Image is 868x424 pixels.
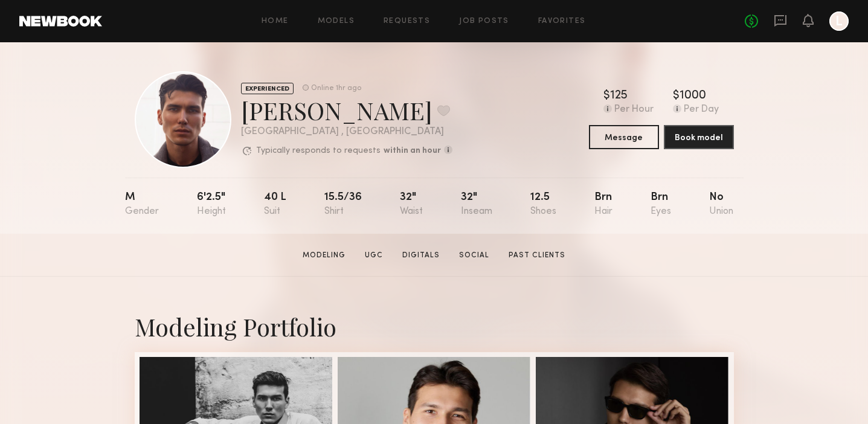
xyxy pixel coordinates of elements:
div: Online 1hr ago [311,85,361,92]
a: Home [262,18,289,25]
a: Models [318,18,355,25]
a: L [829,11,849,31]
div: $ [673,90,680,102]
a: Social [454,250,494,261]
div: 32" [461,192,492,217]
div: 12.5 [530,192,556,217]
div: EXPERIENCED [241,83,294,94]
div: 6'2.5" [197,192,226,217]
a: Digitals [397,250,445,261]
div: No [709,192,733,217]
a: Requests [384,18,430,25]
div: M [125,192,159,217]
div: Per Hour [614,104,654,115]
a: Modeling [298,250,350,261]
a: UGC [360,250,388,261]
div: 32" [400,192,423,217]
b: within an hour [384,147,441,155]
div: 40 l [264,192,286,217]
a: Job Posts [459,18,509,25]
a: Past Clients [504,250,570,261]
div: Per Day [684,104,719,115]
div: Modeling Portfolio [135,310,734,342]
div: $ [603,90,610,102]
div: Brn [651,192,671,217]
div: [PERSON_NAME] [241,94,452,126]
button: Message [589,125,659,149]
div: 1000 [680,90,706,102]
div: Brn [594,192,612,217]
a: Favorites [538,18,586,25]
div: 125 [610,90,628,102]
p: Typically responds to requests [256,147,381,155]
button: Book model [664,125,734,149]
div: 15.5/36 [324,192,362,217]
div: [GEOGRAPHIC_DATA] , [GEOGRAPHIC_DATA] [241,127,452,137]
